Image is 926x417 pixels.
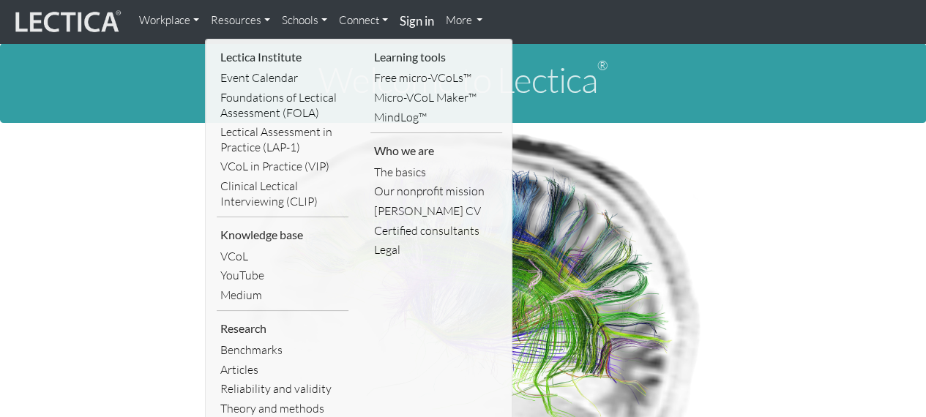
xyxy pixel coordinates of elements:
[217,88,348,122] a: Foundations of Lectical Assessment (FOLA)
[370,201,502,221] a: [PERSON_NAME] CV
[217,223,348,247] li: Knowledge base
[133,6,205,35] a: Workplace
[217,176,348,211] a: Clinical Lectical Interviewing (CLIP)
[217,379,348,399] a: Reliability and validity
[370,240,502,260] a: Legal
[370,45,502,69] li: Learning tools
[370,139,502,162] li: Who we are
[217,317,348,340] li: Research
[400,13,434,29] strong: Sign in
[276,6,333,35] a: Schools
[217,247,348,266] a: VCoL
[217,68,348,88] a: Event Calendar
[217,360,348,380] a: Articles
[217,45,348,69] li: Lectica Institute
[12,61,914,99] h1: Welcome to Lectica
[217,285,348,305] a: Medium
[370,162,502,182] a: The basics
[370,221,502,241] a: Certified consultants
[333,6,394,35] a: Connect
[12,8,122,36] img: lecticalive
[370,108,502,127] a: MindLog™
[217,340,348,360] a: Benchmarks
[217,122,348,157] a: Lectical Assessment in Practice (LAP-1)
[370,68,502,88] a: Free micro-VCoLs™
[394,6,440,37] a: Sign in
[370,88,502,108] a: Micro-VCoL Maker™
[217,266,348,285] a: YouTube
[205,6,276,35] a: Resources
[217,157,348,176] a: VCoL in Practice (VIP)
[440,6,489,35] a: More
[370,181,502,201] a: Our nonprofit mission
[597,57,608,73] sup: ®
